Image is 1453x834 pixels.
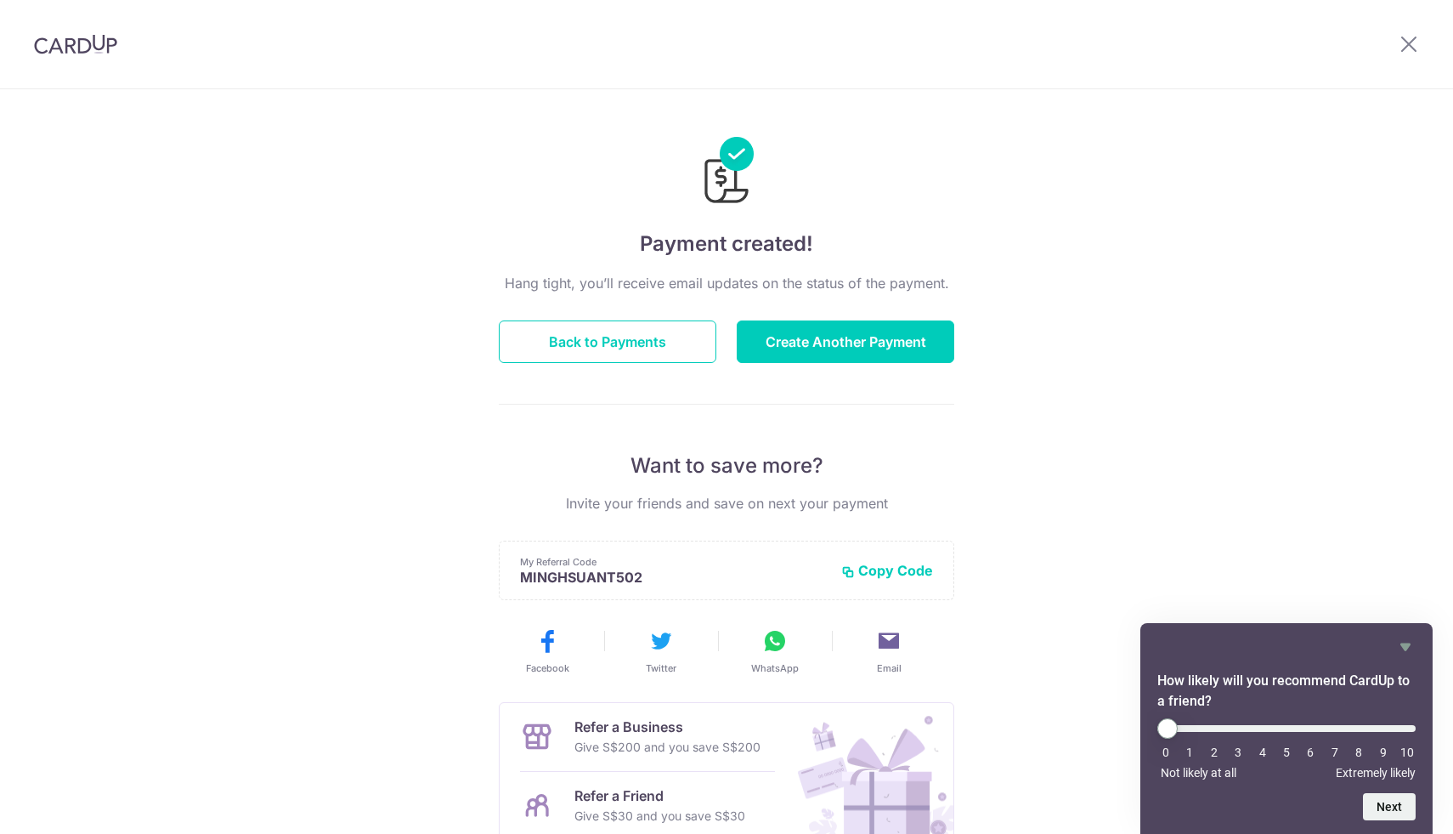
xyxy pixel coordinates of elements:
img: CardUp [34,34,117,54]
h4: Payment created! [499,229,954,259]
li: 1 [1181,746,1198,759]
p: Give S$30 and you save S$30 [574,806,745,826]
li: 8 [1350,746,1367,759]
p: My Referral Code [520,555,828,569]
li: 10 [1399,746,1416,759]
span: Extremely likely [1336,766,1416,780]
p: Invite your friends and save on next your payment [499,493,954,513]
button: Facebook [497,627,597,675]
button: WhatsApp [725,627,825,675]
li: 2 [1206,746,1223,759]
div: How likely will you recommend CardUp to a friend? Select an option from 0 to 10, with 0 being Not... [1157,718,1416,780]
img: Payments [699,137,754,208]
button: Email [839,627,939,675]
li: 5 [1278,746,1295,759]
div: How likely will you recommend CardUp to a friend? Select an option from 0 to 10, with 0 being Not... [1157,637,1416,820]
button: Create Another Payment [737,321,954,363]
button: Back to Payments [499,321,716,363]
p: Refer a Business [574,717,760,737]
button: Hide survey [1395,637,1416,657]
span: WhatsApp [751,661,799,675]
span: Twitter [646,661,676,675]
p: MINGHSUANT502 [520,569,828,586]
span: Facebook [526,661,569,675]
p: Give S$200 and you save S$200 [574,737,760,757]
li: 4 [1254,746,1271,759]
span: Email [877,661,902,675]
li: 9 [1375,746,1392,759]
button: Next question [1363,793,1416,820]
button: Copy Code [841,562,933,579]
p: Want to save more? [499,452,954,479]
li: 0 [1157,746,1174,759]
li: 3 [1230,746,1247,759]
p: Refer a Friend [574,786,745,806]
h2: How likely will you recommend CardUp to a friend? Select an option from 0 to 10, with 0 being Not... [1157,671,1416,712]
span: Not likely at all [1161,766,1236,780]
li: 6 [1302,746,1319,759]
li: 7 [1326,746,1343,759]
p: Hang tight, you’ll receive email updates on the status of the payment. [499,273,954,293]
button: Twitter [611,627,711,675]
